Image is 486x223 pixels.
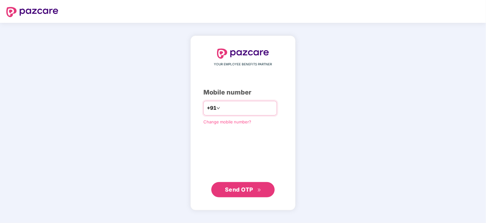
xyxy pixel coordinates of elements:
[6,7,58,17] img: logo
[207,104,216,112] span: +91
[257,188,261,192] span: double-right
[225,186,253,193] span: Send OTP
[203,88,283,97] div: Mobile number
[203,119,251,124] a: Change mobile number?
[216,106,220,110] span: down
[217,49,269,59] img: logo
[214,62,272,67] span: YOUR EMPLOYEE BENEFITS PARTNER
[211,182,275,197] button: Send OTPdouble-right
